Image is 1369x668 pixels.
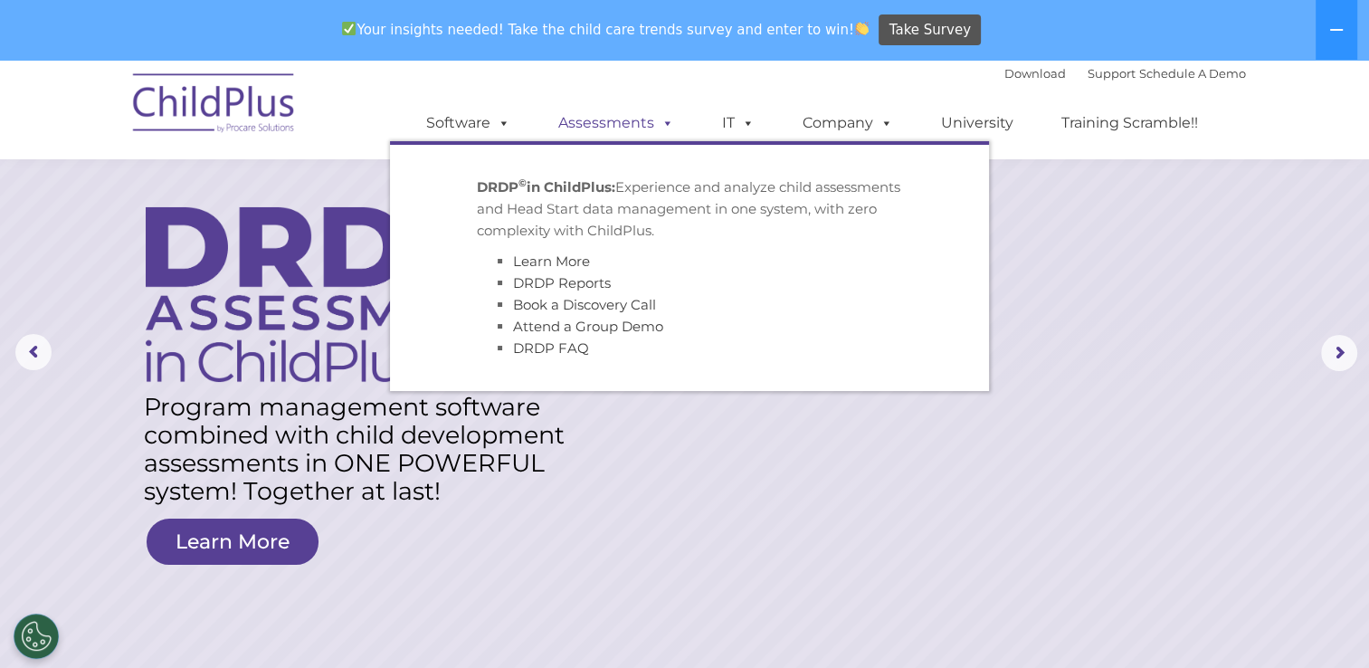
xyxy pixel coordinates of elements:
a: Attend a Group Demo [513,318,663,335]
font: | [1004,66,1246,81]
a: Support [1088,66,1136,81]
a: Software [408,105,528,141]
span: Your insights needed! Take the child care trends survey and enter to win! [335,12,877,47]
span: Phone number [252,194,328,207]
img: 👏 [855,22,869,35]
button: Cookies Settings [14,614,59,659]
strong: DRDP in ChildPlus: [477,178,615,196]
sup: © [518,177,527,189]
a: DRDP Reports [513,274,611,291]
a: Book a Discovery Call [513,296,656,313]
a: University [923,105,1032,141]
rs-layer: Program management software combined with child development assessments in ONE POWERFUL system! T... [144,393,582,505]
span: Last name [252,119,307,133]
p: Experience and analyze child assessments and Head Start data management in one system, with zero ... [477,177,902,242]
span: Take Survey [889,14,971,46]
a: Download [1004,66,1066,81]
a: Training Scramble!! [1043,105,1216,141]
a: IT [704,105,773,141]
img: ChildPlus by Procare Solutions [124,61,305,151]
img: ✅ [342,22,356,35]
a: DRDP FAQ [513,339,589,357]
a: Schedule A Demo [1139,66,1246,81]
a: Assessments [540,105,692,141]
img: DRDP Assessment in ChildPlus [146,206,505,382]
a: Take Survey [879,14,981,46]
a: Company [784,105,911,141]
a: Learn More [513,253,590,270]
a: Learn More [147,519,318,565]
